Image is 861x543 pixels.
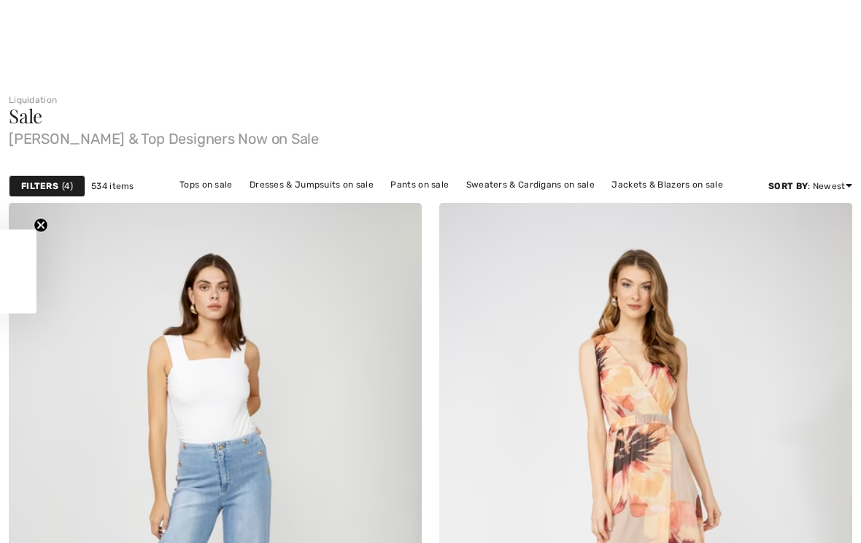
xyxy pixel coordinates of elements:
[768,181,808,191] strong: Sort By
[459,175,602,194] a: Sweaters & Cardigans on sale
[9,126,852,146] span: [PERSON_NAME] & Top Designers Now on Sale
[9,103,42,128] span: Sale
[91,180,134,193] span: 534 items
[21,180,58,193] strong: Filters
[9,95,57,105] a: Liquidation
[242,175,381,194] a: Dresses & Jumpsuits on sale
[441,194,536,213] a: Outerwear on sale
[172,175,240,194] a: Tops on sale
[62,180,73,193] span: 4
[367,194,439,213] a: Skirts on sale
[604,175,730,194] a: Jackets & Blazers on sale
[383,175,456,194] a: Pants on sale
[768,180,852,193] div: : Newest
[34,218,48,233] button: Close teaser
